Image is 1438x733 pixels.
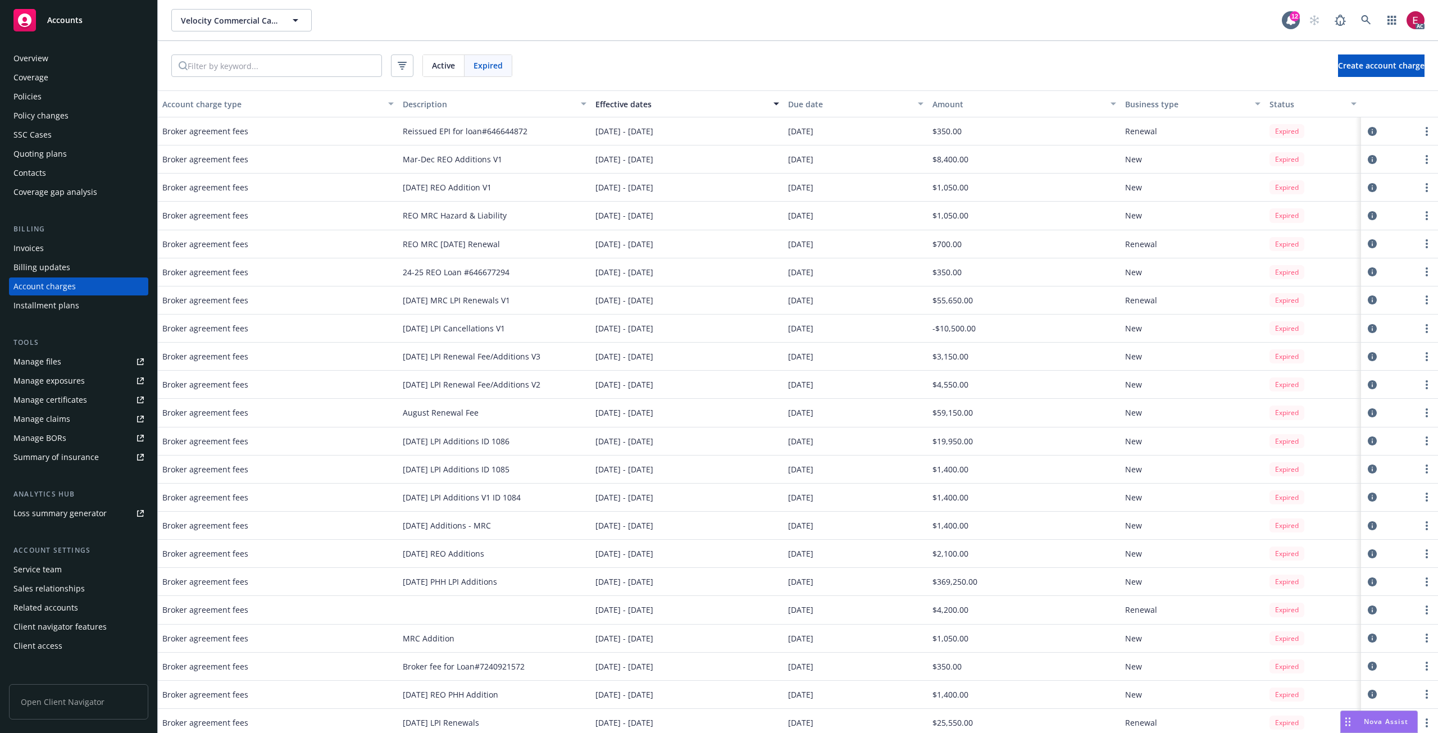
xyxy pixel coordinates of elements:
[162,238,248,250] span: Broker agreement fees
[1420,490,1434,504] a: more
[1125,322,1142,334] span: New
[1420,434,1434,448] a: more
[932,548,968,559] span: $2,100.00
[1269,434,1304,448] div: Expired
[928,90,1121,117] button: Amount
[9,545,148,556] div: Account settings
[1420,125,1434,138] button: more
[595,238,653,250] span: [DATE] - [DATE]
[9,277,148,295] a: Account charges
[788,435,813,447] span: [DATE]
[1125,98,1248,110] div: Business type
[595,407,653,418] span: [DATE] - [DATE]
[1364,717,1408,726] span: Nova Assist
[595,294,653,306] span: [DATE] - [DATE]
[162,463,248,475] span: Broker agreement fees
[1420,603,1434,617] button: more
[13,107,69,125] div: Policy changes
[9,372,148,390] a: Manage exposures
[1269,180,1304,194] div: Expired
[9,599,148,617] a: Related accounts
[9,489,148,500] div: Analytics hub
[403,181,492,193] span: [DATE] REO Addition V1
[9,126,148,144] a: SSC Cases
[1125,238,1157,250] span: Renewal
[1269,490,1304,504] div: Expired
[1269,406,1304,420] div: Expired
[932,266,962,278] span: $350.00
[1269,98,1344,110] div: Status
[403,238,500,250] span: REO MRC [DATE] Renewal
[788,294,813,306] span: [DATE]
[1366,547,1379,561] a: circleInformation
[403,294,510,306] span: [DATE] MRC LPI Renewals V1
[788,379,813,390] span: [DATE]
[932,379,968,390] span: $4,550.00
[13,561,62,579] div: Service team
[403,350,540,362] span: [DATE] LPI Renewal Fee/Additions V3
[162,661,248,672] span: Broker agreement fees
[788,238,813,250] span: [DATE]
[788,350,813,362] span: [DATE]
[9,448,148,466] a: Summary of insurance
[1420,293,1434,307] button: more
[1420,688,1434,701] a: more
[403,210,507,221] span: REO MRC Hazard & Liability
[1366,490,1379,504] a: circleInformation
[162,125,248,137] span: Broker agreement fees
[932,463,968,475] span: $1,400.00
[1366,125,1379,138] a: circleInformation
[1420,265,1434,279] button: more
[403,548,484,559] span: [DATE] REO Additions
[932,238,962,250] span: $700.00
[13,504,107,522] div: Loss summary generator
[9,391,148,409] a: Manage certificates
[9,580,148,598] a: Sales relationships
[1366,434,1379,448] a: circleInformation
[398,90,591,117] button: Description
[932,181,968,193] span: $1,050.00
[9,637,148,655] a: Client access
[171,9,312,31] button: Velocity Commercial Capital
[162,210,248,221] span: Broker agreement fees
[1125,632,1142,644] span: New
[595,576,653,588] span: [DATE] - [DATE]
[9,183,148,201] a: Coverage gap analysis
[932,632,968,644] span: $1,050.00
[1366,181,1379,194] a: circleInformation
[162,98,381,110] div: Account charge type
[179,61,188,70] svg: Search
[13,429,66,447] div: Manage BORs
[1420,350,1434,363] button: more
[162,294,248,306] span: Broker agreement fees
[1125,153,1142,165] span: New
[13,126,52,144] div: SSC Cases
[1125,294,1157,306] span: Renewal
[162,520,248,531] span: Broker agreement fees
[788,576,813,588] span: [DATE]
[162,266,248,278] span: Broker agreement fees
[932,661,962,672] span: $350.00
[9,258,148,276] a: Billing updates
[9,224,148,235] div: Billing
[1420,631,1434,645] button: more
[1125,689,1142,700] span: New
[162,407,248,418] span: Broker agreement fees
[9,69,148,86] a: Coverage
[1366,462,1379,476] a: circleInformation
[13,69,48,86] div: Coverage
[9,618,148,636] a: Client navigator features
[595,181,653,193] span: [DATE] - [DATE]
[9,353,148,371] a: Manage files
[181,15,278,26] span: Velocity Commercial Capital
[9,410,148,428] a: Manage claims
[1355,9,1377,31] a: Search
[932,435,973,447] span: $19,950.00
[403,463,509,475] span: [DATE] LPI Additions ID 1085
[788,632,813,644] span: [DATE]
[1125,210,1142,221] span: New
[13,277,76,295] div: Account charges
[403,576,497,588] span: [DATE] PHH LPI Additions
